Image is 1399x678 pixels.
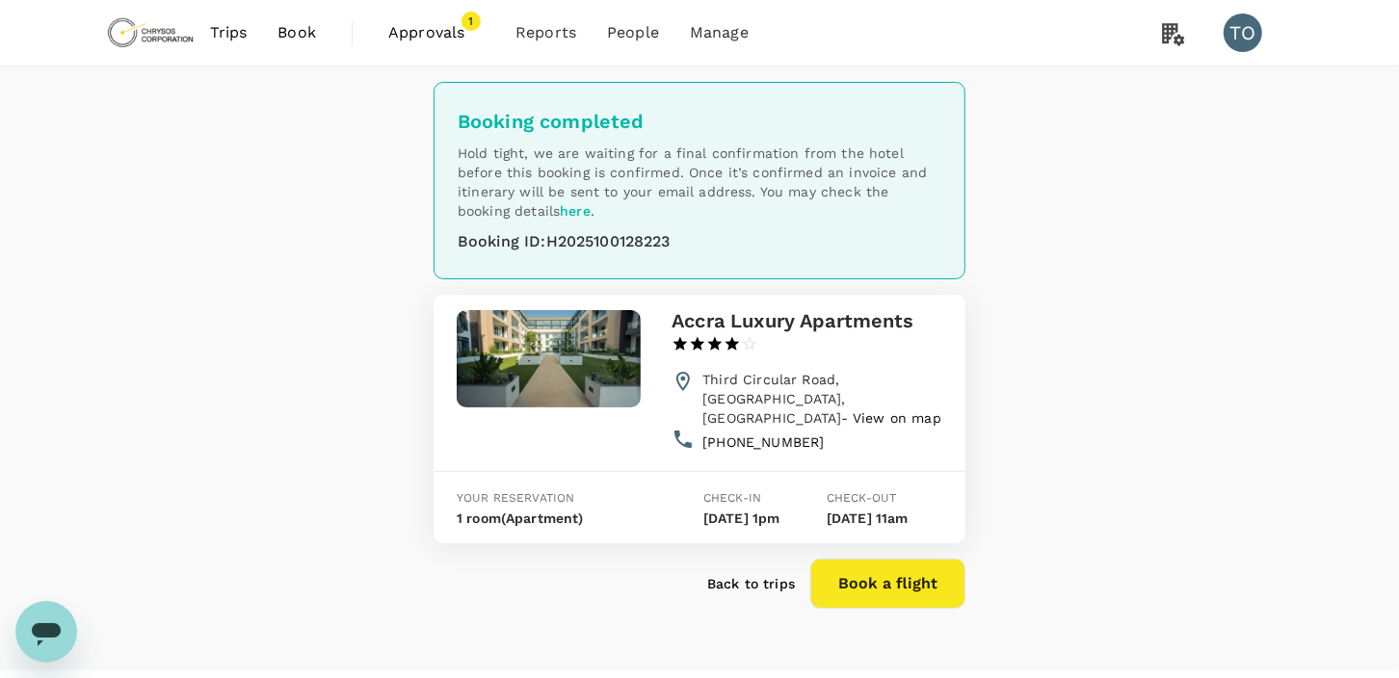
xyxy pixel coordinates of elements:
[702,372,941,426] span: Third Circular Road, [GEOGRAPHIC_DATA], [GEOGRAPHIC_DATA] -
[690,21,749,44] span: Manage
[702,434,824,450] a: [PHONE_NUMBER]
[853,410,941,426] a: View on map
[458,228,941,255] div: Booking ID : H2025100128223
[810,575,965,590] a: Book a flight
[458,106,941,137] div: Booking completed
[827,491,896,505] span: Check-out
[672,310,913,332] h3: Accra Luxury Apartments
[827,508,942,528] p: [DATE] 11am
[703,508,819,528] p: [DATE] 1pm
[810,559,965,609] button: Book a flight
[462,12,481,31] span: 1
[607,21,659,44] span: People
[457,491,574,505] span: Your reservation
[703,491,761,505] span: Check-in
[457,508,696,528] p: 1 room (Apartment)
[210,21,248,44] span: Trips
[15,601,77,663] iframe: Button to launch messaging window, conversation in progress
[560,203,591,219] a: here
[457,310,641,407] img: Accra Luxury Apartments - The Gardens
[388,21,485,44] span: Approvals
[1224,13,1262,52] div: TO
[458,143,941,221] p: Hold tight, we are waiting for a final confirmation from the hotel before this booking is confirm...
[515,21,576,44] span: Reports
[106,12,195,54] img: Chrysos Corporation
[707,574,795,593] a: Back to trips
[277,21,316,44] span: Book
